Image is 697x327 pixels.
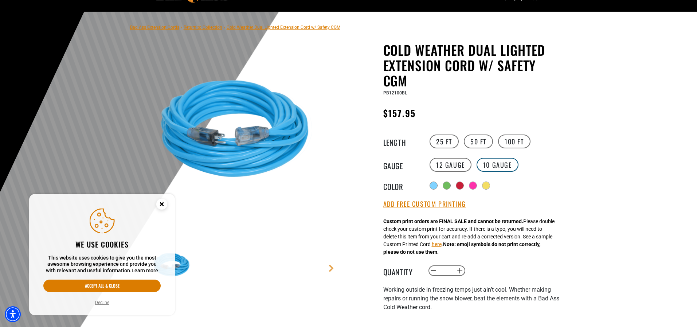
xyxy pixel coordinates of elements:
[383,241,540,255] strong: Note: emoji symbols do not print correctly, please do not use them.
[29,194,175,316] aside: Cookie Consent
[383,106,416,120] span: $157.95
[43,280,161,292] button: Accept all & close
[430,158,471,172] label: 12 Gauge
[43,240,161,249] h2: We use cookies
[383,181,420,190] legend: Color
[432,241,442,248] button: here
[383,160,420,170] legend: Gauge
[130,25,179,30] a: Bad Ass Extension Cords
[383,200,466,208] button: Add Free Custom Printing
[93,299,111,306] button: Decline
[383,286,559,311] span: Working outside in freezing temps just ain’t cool. Whether making repairs or running the snow blo...
[132,268,158,273] a: This website uses cookies to give you the most awesome browsing experience and provide you with r...
[328,265,335,272] a: Next
[130,23,340,31] nav: breadcrumbs
[383,90,407,96] span: PB12100BL
[383,218,523,224] strong: Custom print orders are FINAL SALE and cannot be returned.
[464,135,493,148] label: 50 FT
[383,42,562,88] h1: Cold Weather Dual Lighted Extension Cord w/ Safety CGM
[227,25,340,30] span: Cold Weather Dual Lighted Extension Cord w/ Safety CGM
[43,255,161,274] p: This website uses cookies to give you the most awesome browsing experience and provide you with r...
[383,266,420,276] label: Quantity
[152,44,327,219] img: Light Blue
[430,135,459,148] label: 25 FT
[224,25,225,30] span: ›
[181,25,182,30] span: ›
[498,135,530,148] label: 100 FT
[383,137,420,146] legend: Length
[184,25,222,30] a: Return to Collection
[5,306,21,322] div: Accessibility Menu
[383,218,555,256] div: Please double check your custom print for accuracy. If there is a typo, you will need to delete t...
[477,158,518,172] label: 10 Gauge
